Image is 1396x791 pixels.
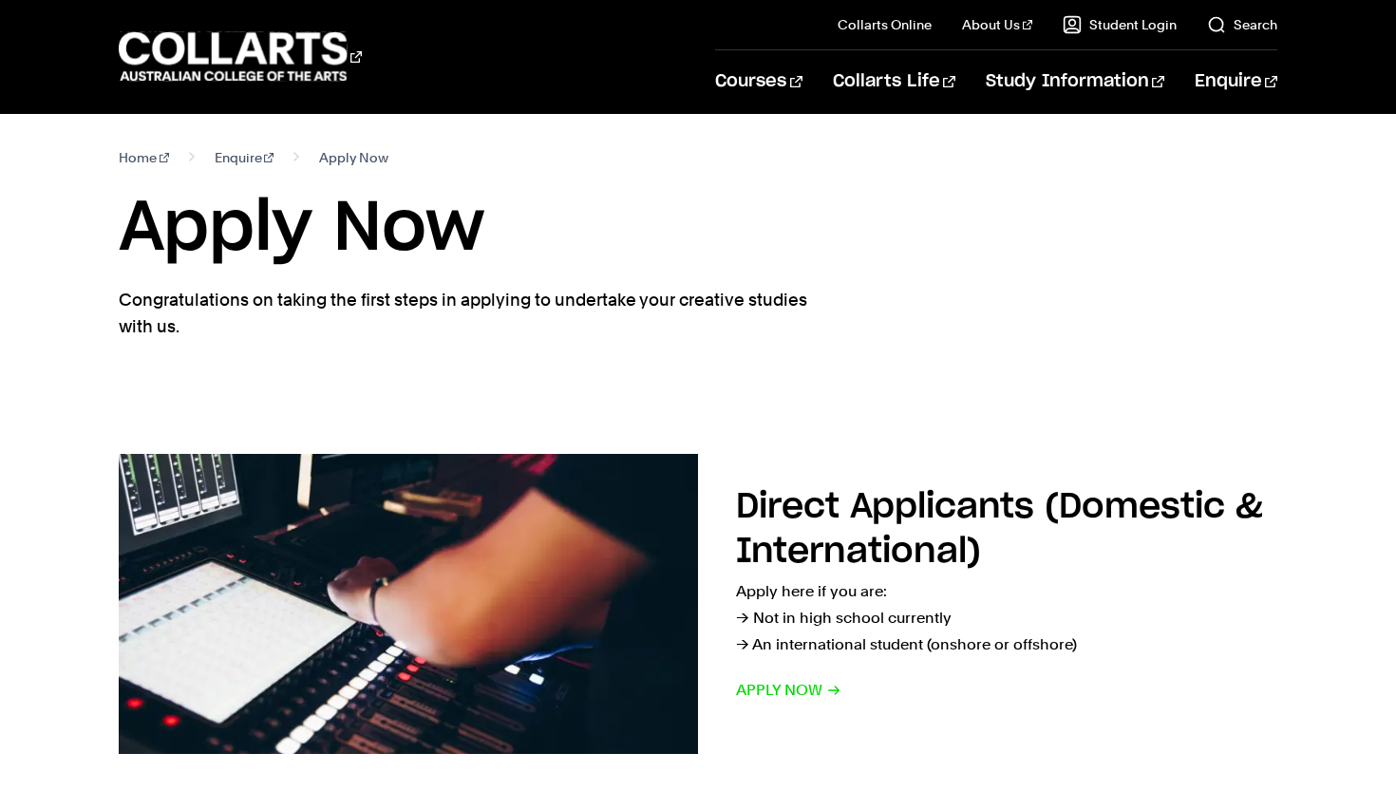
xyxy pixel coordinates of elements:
a: Collarts Life [833,50,955,113]
p: Apply here if you are: → Not in high school currently → An international student (onshore or offs... [736,578,1277,658]
span: Apply Now [319,144,388,171]
a: Direct Applicants (Domestic & International) Apply here if you are:→ Not in high school currently... [119,454,1277,754]
span: Apply now [736,677,841,704]
a: Home [119,144,169,171]
p: Congratulations on taking the first steps in applying to undertake your creative studies with us. [119,287,812,340]
a: Collarts Online [838,15,932,34]
a: About Us [962,15,1032,34]
a: Courses [715,50,802,113]
a: Study Information [986,50,1164,113]
h1: Apply Now [119,186,1277,272]
a: Enquire [215,144,274,171]
div: Go to homepage [119,29,362,84]
a: Student Login [1063,15,1177,34]
a: Search [1207,15,1277,34]
a: Enquire [1195,50,1277,113]
h2: Direct Applicants (Domestic & International) [736,490,1263,569]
